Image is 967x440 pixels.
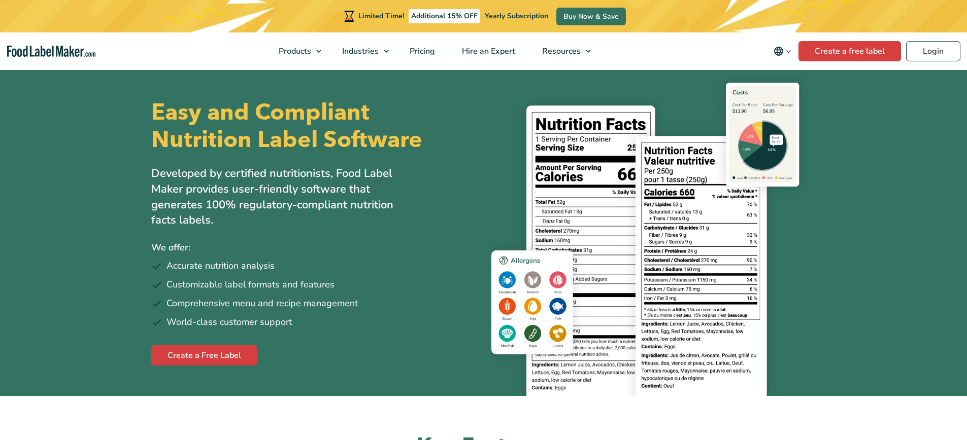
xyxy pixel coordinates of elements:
[265,32,326,70] a: Products
[906,41,960,61] a: Login
[459,46,516,57] span: Hire an Expert
[151,240,476,255] p: We offer:
[449,32,526,70] a: Hire an Expert
[166,297,358,310] span: Comprehensive menu and recipe management
[151,345,257,365] a: Create a Free Label
[7,46,95,57] a: Food Label Maker homepage
[166,278,335,291] span: Customizable label formats and features
[339,46,380,57] span: Industries
[358,11,404,21] span: Limited Time!
[766,41,798,61] button: Change language
[276,46,312,57] span: Products
[539,46,582,57] span: Resources
[798,41,901,61] a: Create a free label
[529,32,596,70] a: Resources
[485,11,548,21] span: Yearly Subscription
[151,99,475,154] h1: Easy and Compliant Nutrition Label Software
[556,8,626,25] a: Buy Now & Save
[166,315,292,329] span: World-class customer support
[329,32,394,70] a: Industries
[151,166,415,228] p: Developed by certified nutritionists, Food Label Maker provides user-friendly software that gener...
[396,32,446,70] a: Pricing
[407,46,436,57] span: Pricing
[166,259,275,273] span: Accurate nutrition analysis
[409,9,480,23] span: Additional 15% OFF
